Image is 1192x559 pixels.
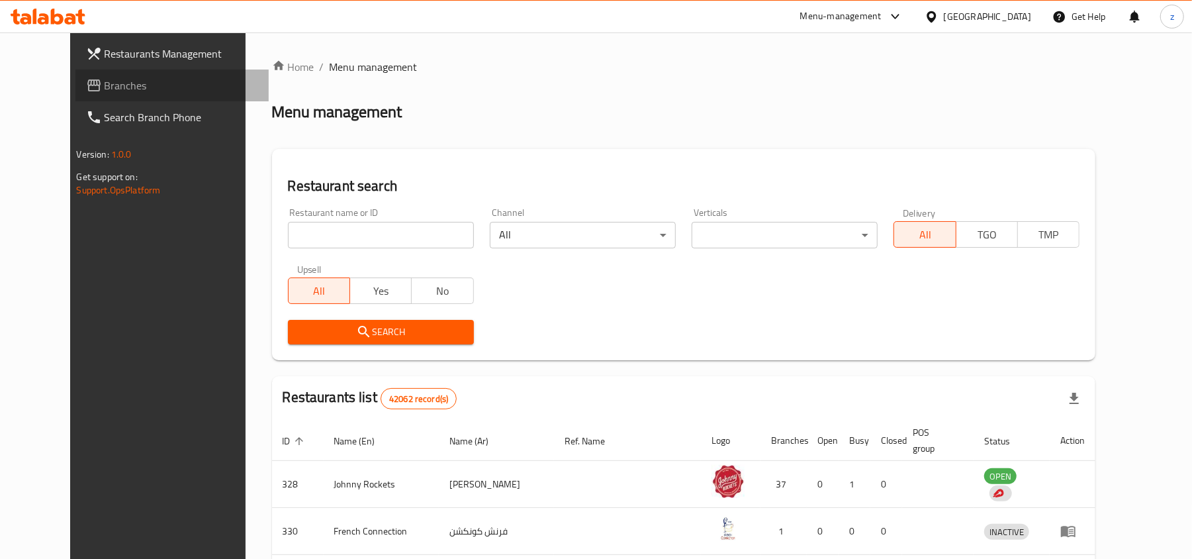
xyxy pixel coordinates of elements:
[962,225,1013,244] span: TGO
[1050,421,1095,461] th: Action
[984,433,1027,449] span: Status
[894,221,956,248] button: All
[288,222,474,248] input: Search for restaurant name or ID..
[903,208,936,217] label: Delivery
[870,421,902,461] th: Closed
[272,508,324,555] td: 330
[989,485,1012,501] div: Indicates that the vendor menu management has been moved to DH Catalog service
[913,425,958,456] span: POS group
[807,508,839,555] td: 0
[760,508,807,555] td: 1
[1058,383,1090,415] div: Export file
[288,320,474,344] button: Search
[1170,9,1174,24] span: z
[297,264,322,274] label: Upsell
[870,461,902,508] td: 0
[490,222,676,248] div: All
[381,393,456,405] span: 42062 record(s)
[411,278,473,304] button: No
[439,461,554,508] td: [PERSON_NAME]
[272,101,402,123] h2: Menu management
[760,421,807,461] th: Branches
[984,469,1017,484] span: OPEN
[294,281,345,301] span: All
[75,101,269,133] a: Search Branch Phone
[944,9,1031,24] div: [GEOGRAPHIC_DATA]
[899,225,950,244] span: All
[272,59,1096,75] nav: breadcrumb
[355,281,406,301] span: Yes
[288,278,350,304] button: All
[839,461,870,508] td: 1
[77,168,138,185] span: Get support on:
[272,59,314,75] a: Home
[105,46,259,62] span: Restaurants Management
[417,281,468,301] span: No
[283,433,308,449] span: ID
[105,109,259,125] span: Search Branch Phone
[349,278,412,304] button: Yes
[449,433,506,449] span: Name (Ar)
[1017,221,1079,248] button: TMP
[75,70,269,101] a: Branches
[760,461,807,508] td: 37
[1060,523,1085,539] div: Menu
[439,508,554,555] td: فرنش كونكشن
[839,421,870,461] th: Busy
[692,222,878,248] div: ​
[992,487,1004,499] img: delivery hero logo
[105,77,259,93] span: Branches
[75,38,269,70] a: Restaurants Management
[272,461,324,508] td: 328
[711,512,745,545] img: French Connection
[984,524,1029,540] div: INACTIVE
[298,324,463,340] span: Search
[283,387,457,409] h2: Restaurants list
[381,388,457,409] div: Total records count
[984,468,1017,484] div: OPEN
[77,181,161,199] a: Support.OpsPlatform
[324,508,439,555] td: French Connection
[288,176,1080,196] h2: Restaurant search
[807,461,839,508] td: 0
[1023,225,1074,244] span: TMP
[839,508,870,555] td: 0
[334,433,392,449] span: Name (En)
[111,146,132,163] span: 1.0.0
[807,421,839,461] th: Open
[324,461,439,508] td: Johnny Rockets
[956,221,1018,248] button: TGO
[984,525,1029,540] span: INACTIVE
[320,59,324,75] li: /
[711,465,745,498] img: Johnny Rockets
[330,59,418,75] span: Menu management
[565,433,622,449] span: Ref. Name
[77,146,109,163] span: Version:
[800,9,882,25] div: Menu-management
[870,508,902,555] td: 0
[701,421,760,461] th: Logo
